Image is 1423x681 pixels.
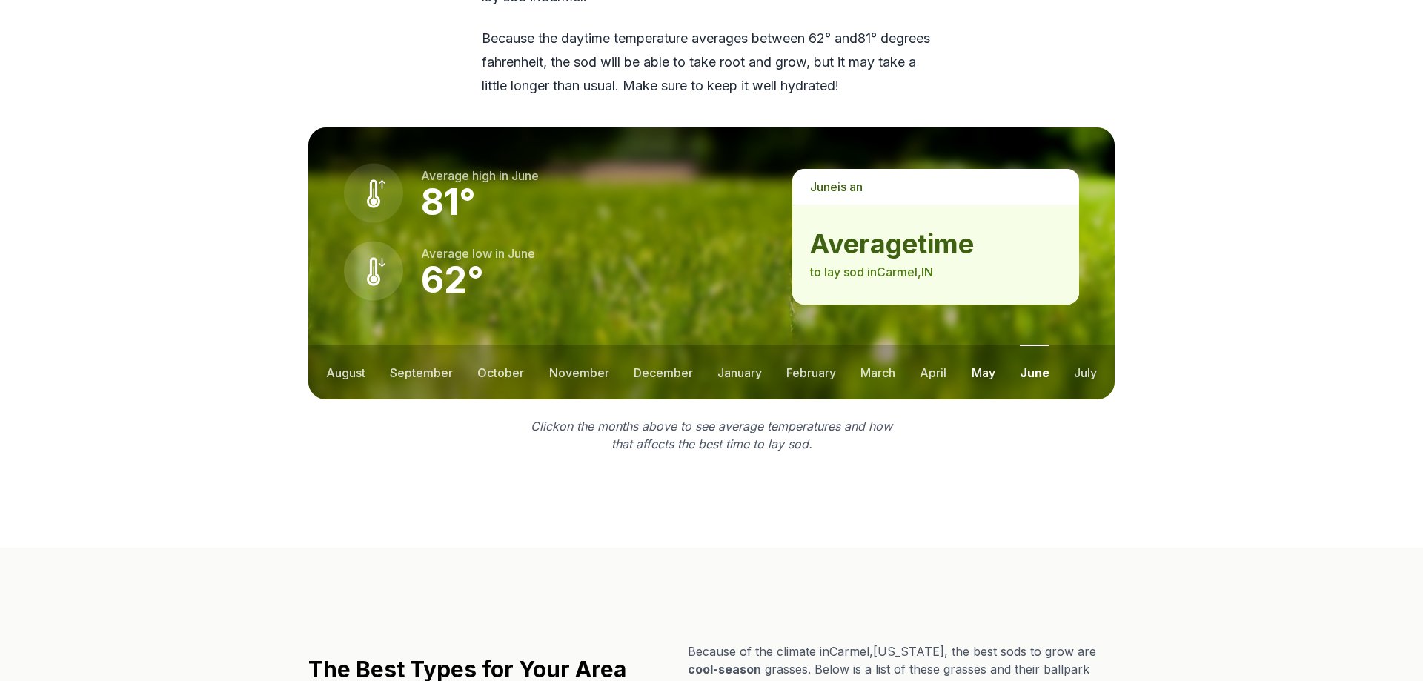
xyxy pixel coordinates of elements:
[508,246,535,261] span: june
[920,345,946,399] button: april
[421,258,484,302] strong: 62 °
[511,168,539,183] span: june
[522,417,901,453] p: Click on the months above to see average temperatures and how that affects the best time to lay sod.
[972,345,995,399] button: may
[421,180,476,224] strong: 81 °
[1074,345,1097,399] button: july
[810,179,837,194] span: june
[390,345,453,399] button: september
[792,169,1079,205] p: is a n
[326,345,365,399] button: august
[421,167,539,185] p: Average high in
[634,345,693,399] button: december
[786,345,836,399] button: february
[860,345,895,399] button: march
[1020,345,1049,399] button: june
[421,245,535,262] p: Average low in
[482,27,941,98] p: Because the daytime temperature averages between 62 ° and 81 ° degrees fahrenheit, the sod will b...
[688,662,761,677] span: cool-season
[810,263,1061,281] p: to lay sod in Carmel , IN
[477,345,524,399] button: october
[717,345,762,399] button: january
[549,345,609,399] button: november
[810,229,1061,259] strong: average time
